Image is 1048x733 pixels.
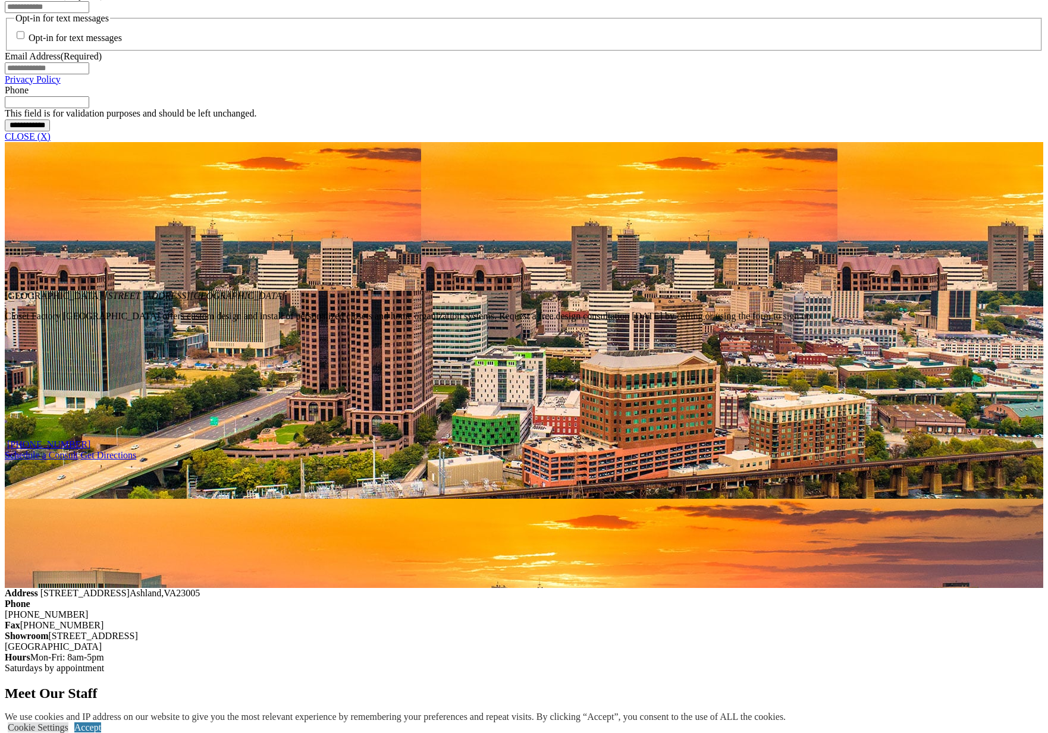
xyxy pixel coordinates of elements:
[40,588,130,598] span: [STREET_ADDRESS]
[176,588,200,598] span: 23005
[5,131,51,141] a: CLOSE (X)
[61,51,102,61] span: (Required)
[5,588,1043,599] div: ,
[5,311,1043,322] p: Closet Factory [GEOGRAPHIC_DATA] offers custom design and install of personalized closets and hom...
[14,13,110,24] legend: Opt-in for text messages
[190,291,285,301] span: [GEOGRAPHIC_DATA]
[74,722,101,732] a: Accept
[8,722,68,732] a: Cookie Settings
[130,588,161,598] span: Ashland
[5,631,49,641] strong: Showroom
[5,450,79,460] a: Schedule a Consult
[29,33,122,43] label: Opt-in for text messages
[5,108,1043,119] div: This field is for validation purposes and should be left unchanged.
[5,620,1043,631] div: [PHONE_NUMBER]
[5,588,38,598] strong: Address
[5,652,1043,674] div: Mon-Fri: 8am-5pm Saturdays by appointment
[5,51,102,61] label: Email Address
[5,652,30,662] strong: Hours
[5,685,1043,701] h2: Meet Our Staff
[104,291,285,301] em: [STREET_ADDRESS]
[5,599,30,609] strong: Phone
[5,291,102,301] span: [GEOGRAPHIC_DATA]
[5,620,20,630] strong: Fax
[81,450,137,460] a: Click Get Directions to get location on google map
[5,74,61,84] a: Privacy Policy
[5,609,1043,620] div: [PHONE_NUMBER]
[164,588,176,598] span: VA
[5,712,786,722] div: We use cookies and IP address on our website to give you the most relevant experience by remember...
[5,85,29,95] label: Phone
[5,631,1043,652] div: [STREET_ADDRESS] [GEOGRAPHIC_DATA]
[7,439,90,449] a: [PHONE_NUMBER]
